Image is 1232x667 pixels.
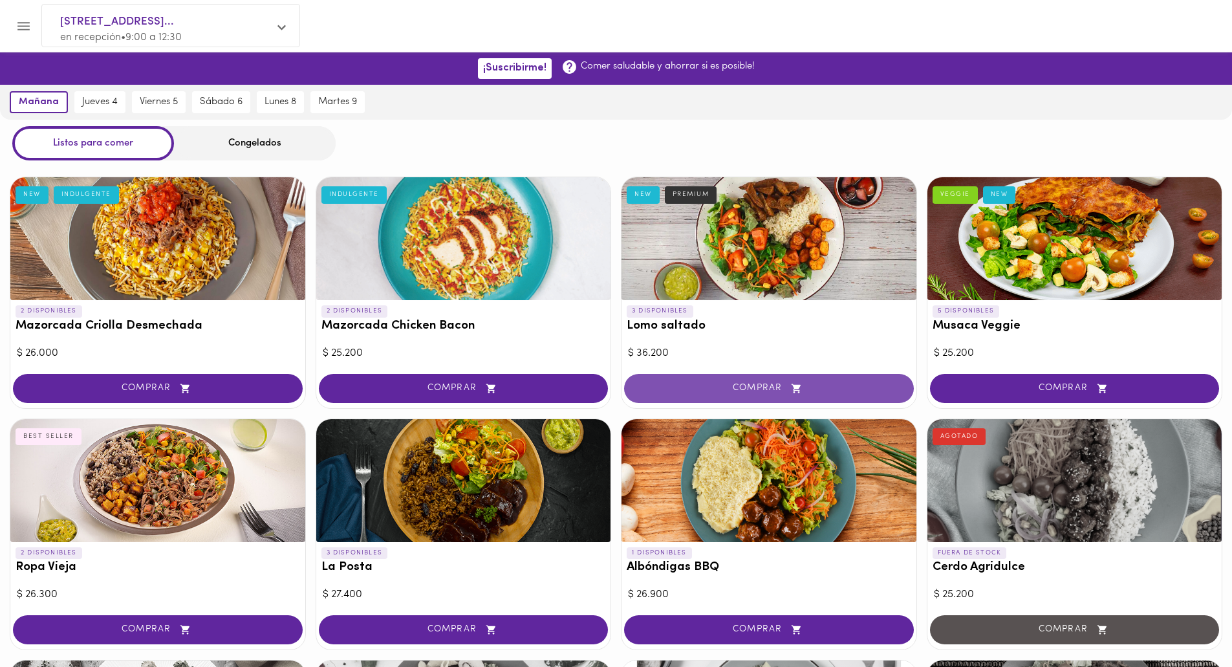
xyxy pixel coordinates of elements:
[946,383,1204,394] span: COMPRAR
[321,186,387,203] div: INDULGENTE
[13,615,303,644] button: COMPRAR
[627,186,660,203] div: NEW
[933,320,1217,333] h3: Musaca Veggie
[16,186,49,203] div: NEW
[319,615,609,644] button: COMPRAR
[29,383,286,394] span: COMPRAR
[16,428,81,445] div: BEST SELLER
[60,14,268,30] span: [STREET_ADDRESS]...
[933,547,1007,559] p: FUERA DE STOCK
[1157,592,1219,654] iframe: Messagebird Livechat Widget
[174,126,336,160] div: Congelados
[29,624,286,635] span: COMPRAR
[257,91,304,113] button: lunes 8
[200,96,243,108] span: sábado 6
[321,305,388,317] p: 2 DISPONIBLES
[640,383,898,394] span: COMPRAR
[10,91,68,113] button: mañana
[10,419,305,542] div: Ropa Vieja
[19,96,59,108] span: mañana
[316,419,611,542] div: La Posta
[82,96,118,108] span: jueves 4
[318,96,357,108] span: martes 9
[934,587,1216,602] div: $ 25.200
[478,58,552,78] button: ¡Suscribirme!
[12,126,174,160] div: Listos para comer
[16,305,82,317] p: 2 DISPONIBLES
[17,346,299,361] div: $ 26.000
[627,547,692,559] p: 1 DISPONIBLES
[60,32,182,43] span: en recepción • 9:00 a 12:30
[627,320,911,333] h3: Lomo saltado
[624,374,914,403] button: COMPRAR
[140,96,178,108] span: viernes 5
[10,177,305,300] div: Mazorcada Criolla Desmechada
[628,346,910,361] div: $ 36.200
[627,561,911,574] h3: Albóndigas BBQ
[930,374,1220,403] button: COMPRAR
[933,186,978,203] div: VEGGIE
[16,561,300,574] h3: Ropa Vieja
[13,374,303,403] button: COMPRAR
[54,186,119,203] div: INDULGENTE
[621,177,916,300] div: Lomo saltado
[335,383,592,394] span: COMPRAR
[321,561,606,574] h3: La Posta
[321,547,388,559] p: 3 DISPONIBLES
[17,587,299,602] div: $ 26.300
[319,374,609,403] button: COMPRAR
[132,91,186,113] button: viernes 5
[323,587,605,602] div: $ 27.400
[316,177,611,300] div: Mazorcada Chicken Bacon
[933,428,986,445] div: AGOTADO
[621,419,916,542] div: Albóndigas BBQ
[933,305,1000,317] p: 5 DISPONIBLES
[927,419,1222,542] div: Cerdo Agridulce
[321,320,606,333] h3: Mazorcada Chicken Bacon
[933,561,1217,574] h3: Cerdo Agridulce
[934,346,1216,361] div: $ 25.200
[335,624,592,635] span: COMPRAR
[927,177,1222,300] div: Musaca Veggie
[323,346,605,361] div: $ 25.200
[483,62,546,74] span: ¡Suscribirme!
[265,96,296,108] span: lunes 8
[627,305,693,317] p: 3 DISPONIBLES
[581,60,755,73] p: Comer saludable y ahorrar si es posible!
[983,186,1016,203] div: NEW
[310,91,365,113] button: martes 9
[16,547,82,559] p: 2 DISPONIBLES
[74,91,125,113] button: jueves 4
[8,10,39,42] button: Menu
[665,186,717,203] div: PREMIUM
[628,587,910,602] div: $ 26.900
[640,624,898,635] span: COMPRAR
[624,615,914,644] button: COMPRAR
[192,91,250,113] button: sábado 6
[16,320,300,333] h3: Mazorcada Criolla Desmechada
